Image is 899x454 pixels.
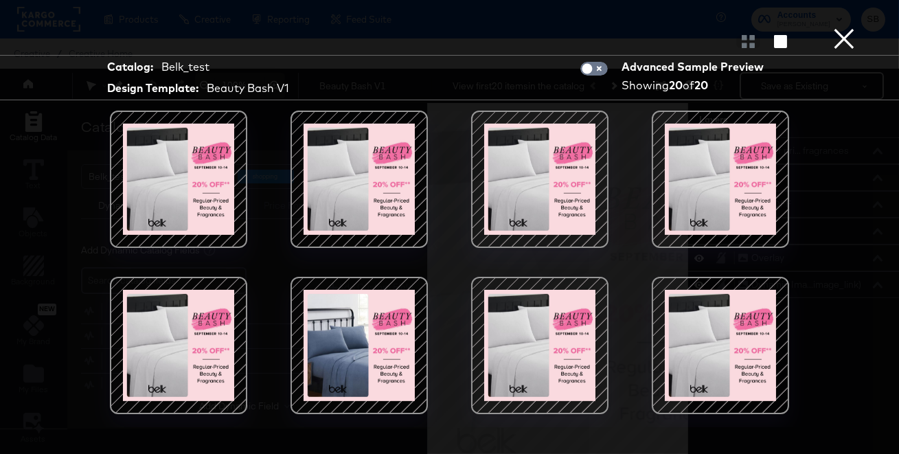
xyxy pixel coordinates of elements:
strong: 20 [669,78,683,92]
strong: 20 [694,78,708,92]
div: Belk_test [161,59,209,75]
div: Advanced Sample Preview [622,59,769,75]
div: Showing of [622,78,769,93]
strong: Design Template: [107,80,198,96]
strong: Catalog: [107,59,153,75]
div: Beauty Bash V1 [207,80,289,96]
